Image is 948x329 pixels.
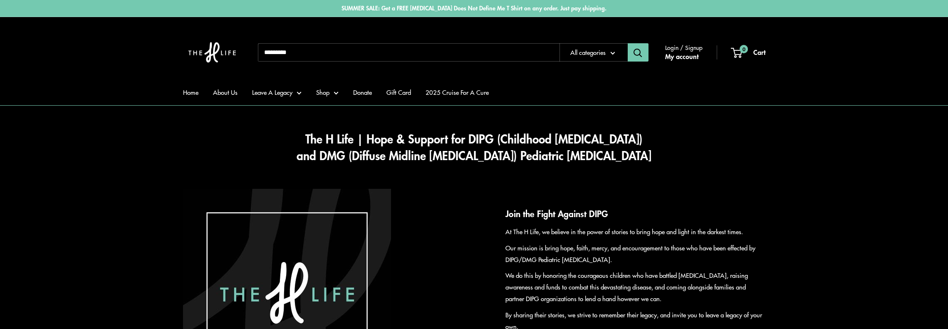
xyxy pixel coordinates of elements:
[505,207,765,220] h2: Join the Fight Against DIPG
[353,87,372,98] a: Donate
[665,50,698,63] a: My account
[426,87,489,98] a: 2025 Cruise For A Cure
[732,46,765,59] a: 0 Cart
[252,87,302,98] a: Leave A Legacy
[753,47,765,57] span: Cart
[183,87,198,98] a: Home
[628,43,649,62] button: Search
[665,42,703,53] span: Login / Signup
[183,131,765,164] h1: The H Life | Hope & Support for DIPG (Childhood [MEDICAL_DATA]) and DMG (Diffuse Midline [MEDICAL...
[213,87,238,98] a: About Us
[505,226,765,237] p: At The H Life, we believe in the power of stories to bring hope and light in the darkest times.
[739,45,748,53] span: 0
[505,270,765,304] p: We do this by honoring the courageous children who have battled [MEDICAL_DATA], raising awareness...
[316,87,339,98] a: Shop
[386,87,411,98] a: Gift Card
[505,242,765,265] p: Our mission is bring hope, faith, mercy, and encouragement to those who have been effected by DIP...
[258,43,559,62] input: Search...
[183,25,241,79] img: The H Life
